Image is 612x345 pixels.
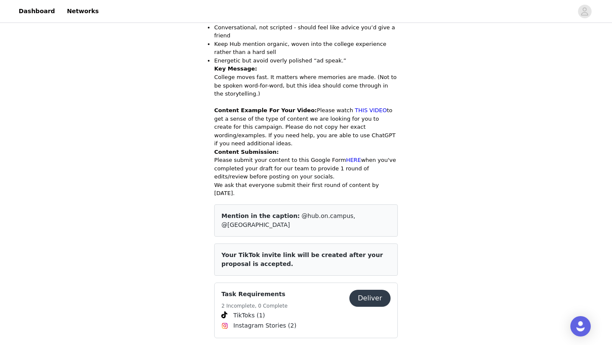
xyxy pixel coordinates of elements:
p: We ask that everyone submit their first round of content by [DATE]. [214,181,398,198]
p: Keep Hub mention organic, woven into the college experience rather than a hard sell [214,40,398,57]
div: Task Requirements [214,283,398,338]
img: Instagram Icon [221,322,228,329]
div: Open Intercom Messenger [570,316,591,337]
a: HERE [346,157,361,163]
span: TikToks (1) [233,311,265,320]
strong: Content Submission: [214,149,279,155]
p: Energetic but avoid overly polished “ad speak.” [214,57,398,65]
span: Mention in the caption: [221,212,300,219]
a: Dashboard [14,2,60,21]
span: Instagram Stories (2) [233,321,296,330]
button: Deliver [349,290,391,307]
a: Networks [62,2,104,21]
strong: Key Message: [214,65,257,72]
h5: 2 Incomplete, 0 Complete [221,302,288,310]
span: @hub.on.campus, @[GEOGRAPHIC_DATA] [221,212,355,228]
p: Please submit your content to this Google Form when you've completed your draft for our team to p... [214,156,398,181]
strong: Content Example For Your Video: [214,107,317,113]
a: THIS VIDEO [355,107,387,113]
p: Conversational, not scripted - should feel like advice you’d give a friend [214,23,398,40]
div: avatar [581,5,589,18]
span: Your TikTok invite link will be created after your proposal is accepted. [221,252,383,267]
p: College moves fast. It matters where memories are made. (Not to be spoken word-for-word, but this... [214,73,398,98]
h4: Task Requirements [221,290,288,299]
